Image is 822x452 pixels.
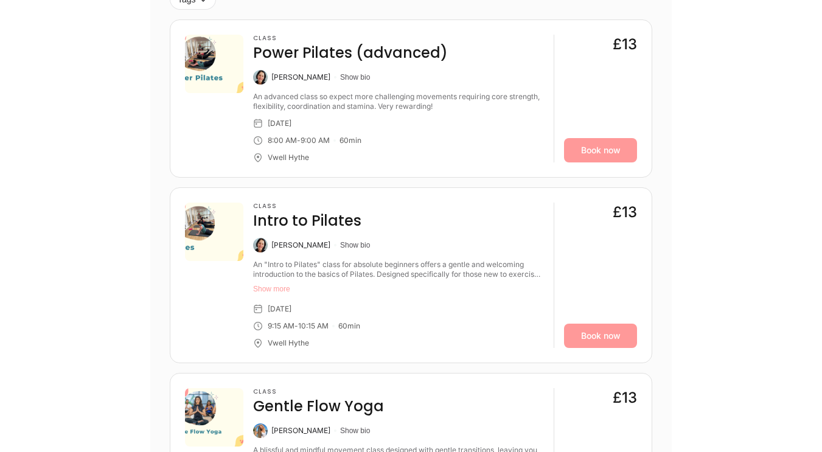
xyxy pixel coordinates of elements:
a: Book now [564,324,637,348]
h3: Class [253,35,448,42]
div: £13 [613,35,637,54]
h4: Intro to Pilates [253,211,361,231]
div: 8:00 AM [268,136,297,145]
div: £13 [613,203,637,222]
button: Show bio [340,240,370,250]
a: Book now [564,138,637,162]
div: An advanced class so expect more challenging movements requiring core strength, flexibility, coor... [253,92,544,111]
img: Alexandra Poppy [253,423,268,438]
h4: Power Pilates (advanced) [253,43,448,63]
div: Vwell Hythe [268,338,309,348]
div: 10:15 AM [298,321,329,331]
button: Show bio [340,72,370,82]
img: de308265-3e9d-4747-ba2f-d825c0cdbde0.png [185,35,243,93]
img: Laura Berduig [253,70,268,85]
div: 60 min [338,321,360,331]
div: £13 [613,388,637,408]
div: [PERSON_NAME] [271,72,330,82]
div: 60 min [340,136,361,145]
div: [DATE] [268,119,291,128]
div: [PERSON_NAME] [271,240,330,250]
button: Show more [253,284,544,294]
div: Vwell Hythe [268,153,309,162]
div: [PERSON_NAME] [271,426,330,436]
div: An "Intro to Pilates" class for absolute beginners offers a gentle and welcoming introduction to ... [253,260,544,279]
div: [DATE] [268,304,291,314]
h4: Gentle Flow Yoga [253,397,384,416]
img: 61e4154f-1df3-4cf4-9c57-15847db83959.png [185,388,243,447]
img: Laura Berduig [253,238,268,252]
div: 9:00 AM [301,136,330,145]
h3: Class [253,388,384,395]
div: - [297,136,301,145]
div: 9:15 AM [268,321,294,331]
button: Show bio [340,426,370,436]
h3: Class [253,203,361,210]
img: b1d698eb-547f-4f1c-a746-ca882a486237.png [185,203,243,261]
div: - [294,321,298,331]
